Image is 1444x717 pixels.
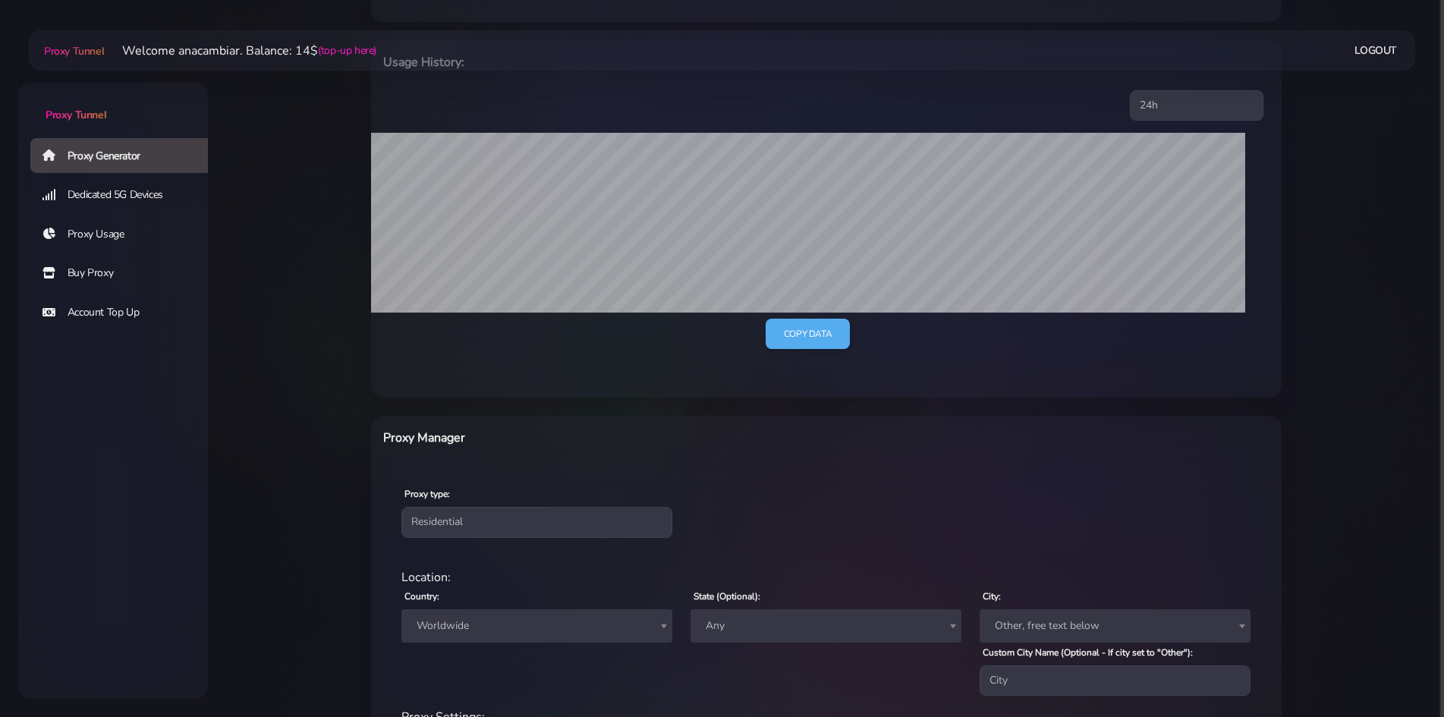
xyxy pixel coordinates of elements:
a: Proxy Tunnel [18,83,208,123]
span: Other, free text below [980,609,1251,643]
span: Worldwide [401,609,672,643]
span: Any [700,615,952,637]
span: Worldwide [411,615,663,637]
div: Location: [392,568,1260,586]
a: Proxy Generator [30,138,220,173]
span: Other, free text below [989,615,1241,637]
a: Proxy Tunnel [41,39,104,63]
label: Proxy type: [404,487,450,501]
a: Proxy Usage [30,217,220,252]
label: Custom City Name (Optional - If city set to "Other"): [983,646,1193,659]
span: Proxy Tunnel [44,44,104,58]
label: Country: [404,590,439,603]
a: (top-up here) [318,42,376,58]
span: Proxy Tunnel [46,108,106,122]
a: Dedicated 5G Devices [30,178,220,212]
input: City [980,665,1251,696]
span: Any [691,609,961,643]
label: City: [983,590,1001,603]
h6: Proxy Manager [383,428,892,448]
label: State (Optional): [694,590,760,603]
a: Buy Proxy [30,256,220,291]
a: Copy data [766,319,850,350]
li: Welcome anacambiar. Balance: 14$ [104,42,376,60]
a: Logout [1354,36,1397,64]
iframe: Webchat Widget [1220,469,1425,698]
a: Account Top Up [30,295,220,330]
